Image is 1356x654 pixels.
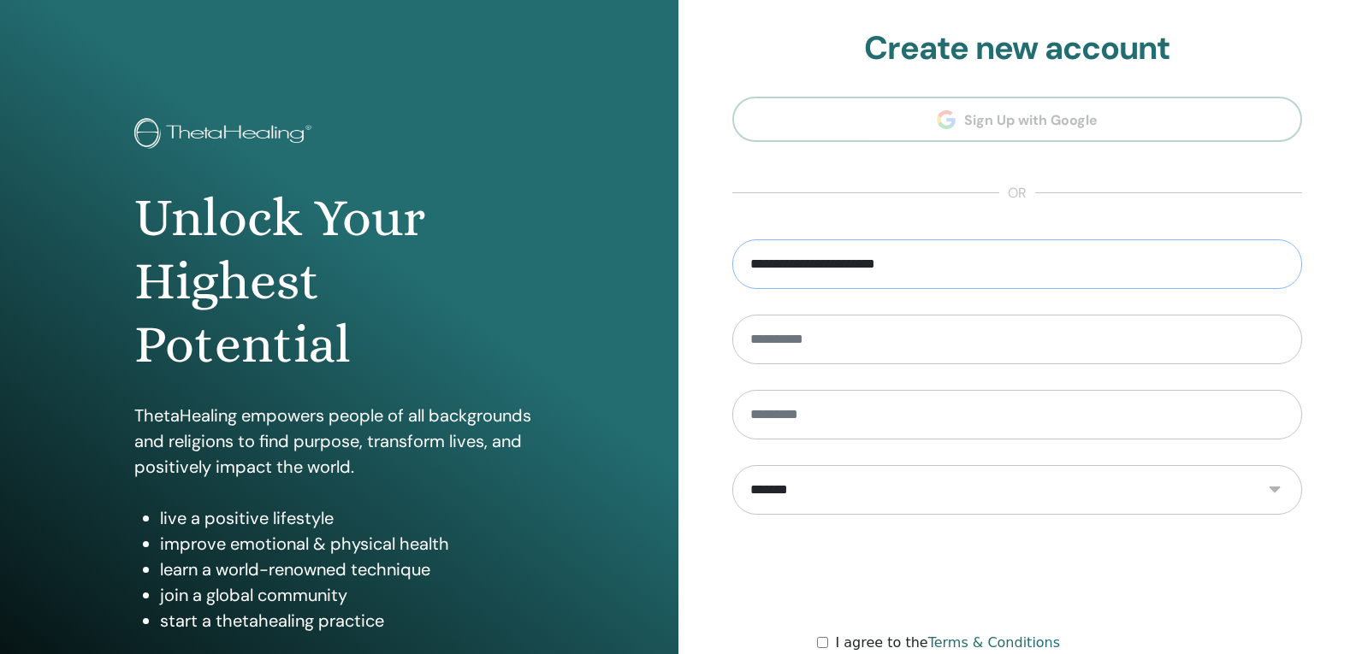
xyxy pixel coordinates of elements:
[887,540,1147,607] iframe: reCAPTCHA
[835,633,1060,653] label: I agree to the
[134,403,543,480] p: ThetaHealing empowers people of all backgrounds and religions to find purpose, transform lives, a...
[999,183,1035,203] span: or
[928,634,1060,651] a: Terms & Conditions
[134,186,543,377] h1: Unlock Your Highest Potential
[160,505,543,531] li: live a positive lifestyle
[160,557,543,582] li: learn a world-renowned technique
[160,608,543,633] li: start a thetahealing practice
[160,531,543,557] li: improve emotional & physical health
[160,582,543,608] li: join a global community
[732,29,1303,68] h2: Create new account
